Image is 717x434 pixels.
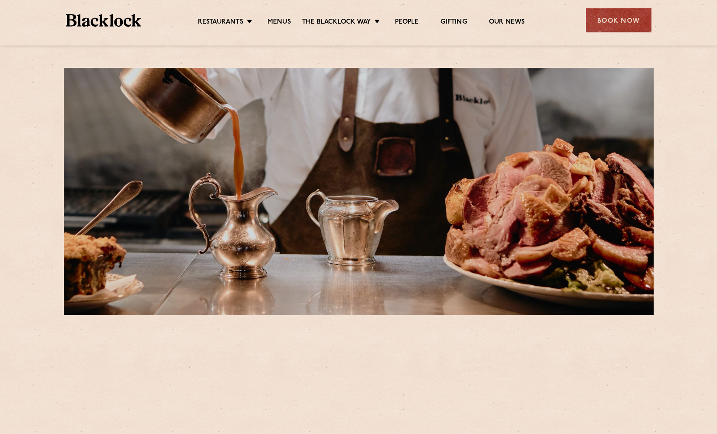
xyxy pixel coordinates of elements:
a: Our News [489,18,525,28]
a: The Blacklock Way [302,18,371,28]
a: People [395,18,419,28]
img: BL_Textured_Logo-footer-cropped.svg [66,14,142,27]
a: Gifting [440,18,467,28]
a: Menus [267,18,291,28]
div: Book Now [586,8,651,32]
a: Restaurants [198,18,243,28]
